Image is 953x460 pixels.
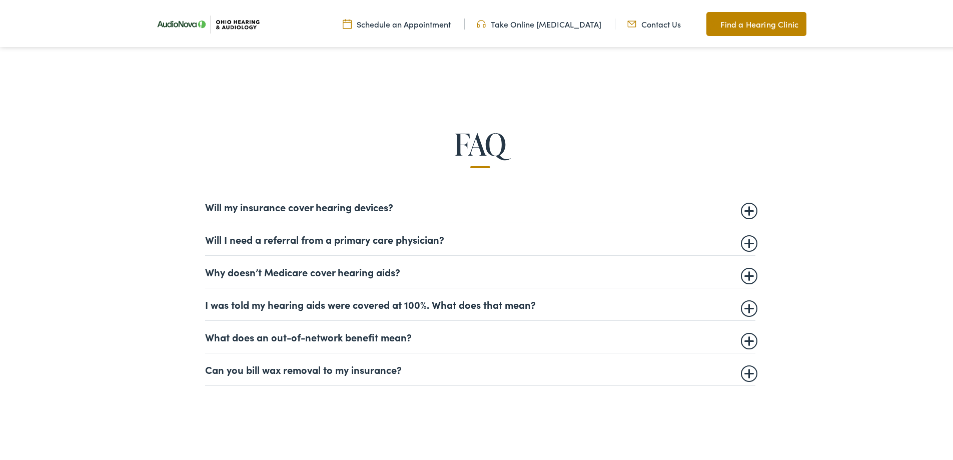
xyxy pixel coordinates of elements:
[627,17,636,28] img: Mail icon representing email contact with Ohio Hearing in Cincinnati, OH
[477,17,486,28] img: Headphones icone to schedule online hearing test in Cincinnati, OH
[205,361,755,373] summary: Can you bill wax removal to my insurance?
[343,17,352,28] img: Calendar Icon to schedule a hearing appointment in Cincinnati, OH
[205,264,755,276] summary: Why doesn’t Medicare cover hearing aids?
[205,329,755,341] summary: What does an out-of-network benefit mean?
[205,296,755,308] summary: I was told my hearing aids were covered at 100%. What does that mean?
[205,231,755,243] summary: Will I need a referral from a primary care physician?
[706,16,715,28] img: Map pin icon to find Ohio Hearing & Audiology in Cincinnati, OH
[477,17,601,28] a: Take Online [MEDICAL_DATA]
[205,199,755,211] summary: Will my insurance cover hearing devices?
[627,17,681,28] a: Contact Us
[39,126,922,159] h2: FAQ
[343,17,451,28] a: Schedule an Appointment
[706,10,806,34] a: Find a Hearing Clinic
